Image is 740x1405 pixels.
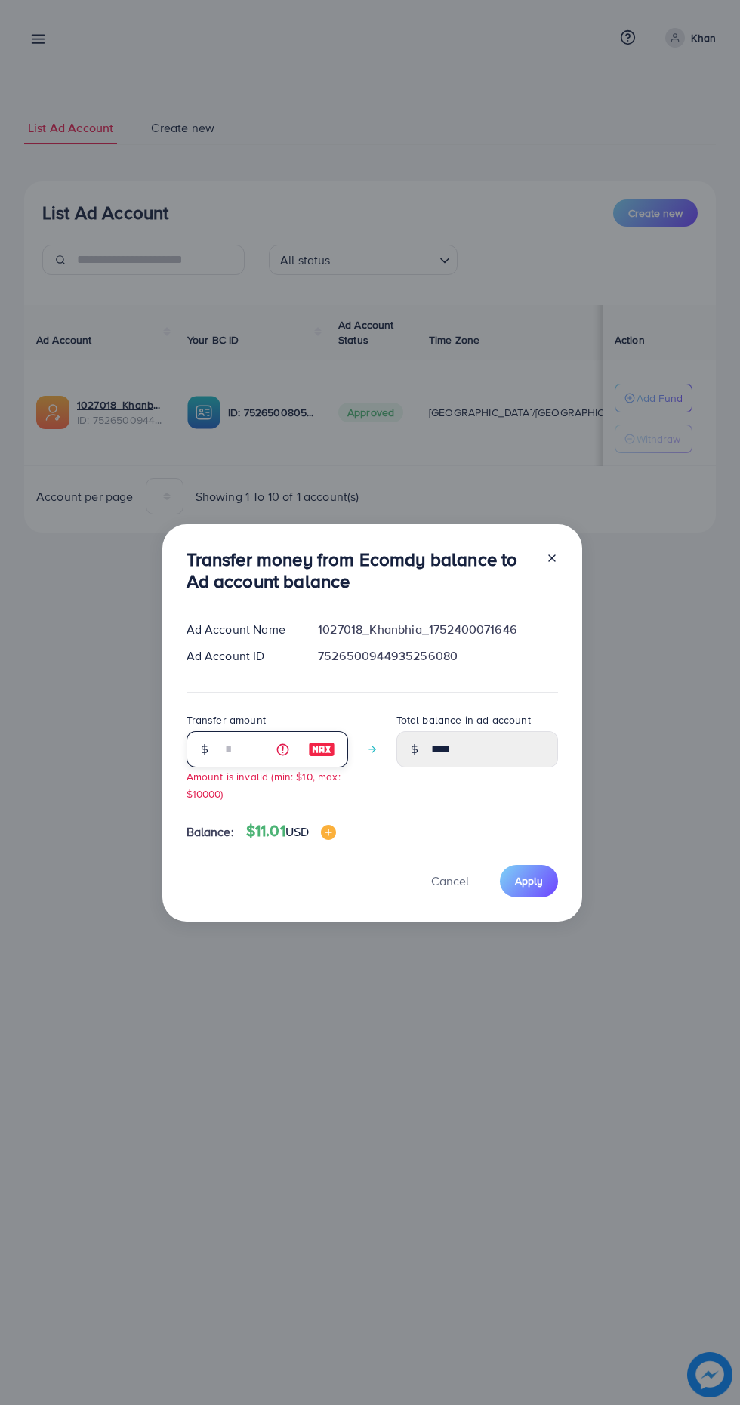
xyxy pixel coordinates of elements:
[396,712,531,727] label: Total balance in ad account
[187,823,234,841] span: Balance:
[285,823,309,840] span: USD
[500,865,558,897] button: Apply
[246,822,336,841] h4: $11.01
[515,873,543,888] span: Apply
[431,872,469,889] span: Cancel
[174,621,307,638] div: Ad Account Name
[412,865,488,897] button: Cancel
[187,712,266,727] label: Transfer amount
[187,769,341,801] small: Amount is invalid (min: $10, max: $10000)
[306,647,569,665] div: 7526500944935256080
[308,740,335,758] img: image
[321,825,336,840] img: image
[306,621,569,638] div: 1027018_Khanbhia_1752400071646
[187,548,534,592] h3: Transfer money from Ecomdy balance to Ad account balance
[174,647,307,665] div: Ad Account ID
